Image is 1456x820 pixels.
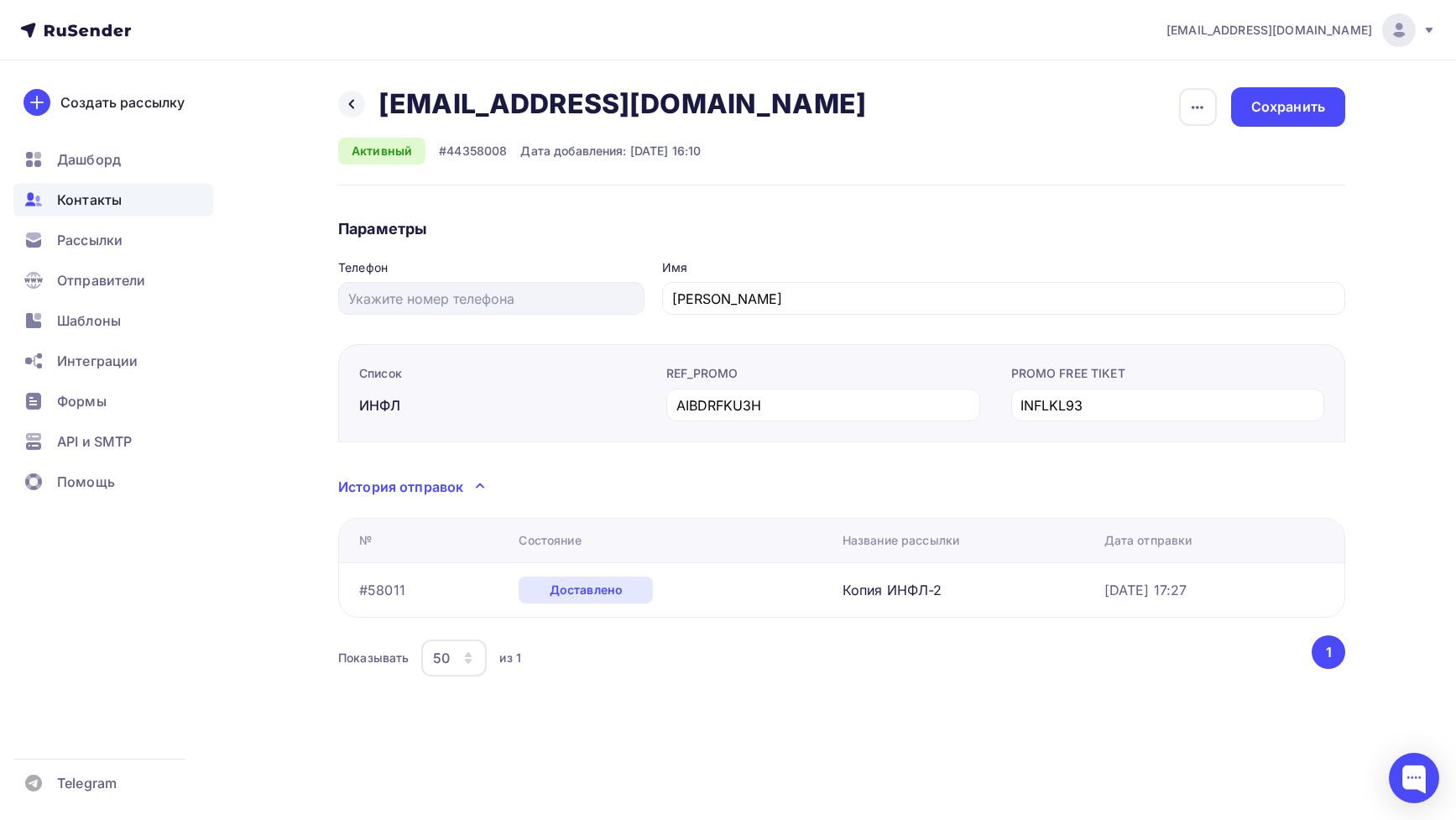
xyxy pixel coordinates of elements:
span: Формы [57,391,107,411]
div: ИНФЛ [359,395,649,415]
div: № [359,532,372,549]
span: Шаблоны [57,311,121,331]
legend: Телефон [338,259,645,282]
div: #44358008 [439,143,507,159]
div: Создать рассылку [60,92,185,112]
a: Отправители [13,264,213,297]
a: Рассылки [13,223,213,257]
div: Сохранить [1251,97,1325,117]
a: Дашборд [13,143,213,176]
div: из 1 [499,650,521,666]
div: Показывать [338,650,409,666]
div: Название рассылки [843,532,959,549]
ul: Pagination [1309,635,1346,669]
span: Интеграции [57,351,138,371]
a: Формы [13,384,213,418]
h2: [EMAIL_ADDRESS][DOMAIN_NAME] [378,87,866,121]
legend: Имя [662,259,1345,282]
span: API и SMTP [57,431,132,452]
div: 50 [433,648,450,668]
div: Состояние [519,532,581,549]
span: Дашборд [57,149,121,170]
div: REF_PROMO [666,365,980,382]
span: Telegram [57,773,117,793]
a: Шаблоны [13,304,213,337]
span: Контакты [57,190,122,210]
a: Копия ИНФЛ-2 [843,582,942,598]
div: История отправок [338,477,463,497]
input: Укажите номер телефона [348,289,635,309]
span: [EMAIL_ADDRESS][DOMAIN_NAME] [1166,22,1372,39]
div: [DATE] 17:27 [1104,580,1187,600]
div: Активный [338,138,425,165]
span: Помощь [57,472,115,492]
a: Контакты [13,183,213,217]
div: Доставлено [519,577,653,603]
div: #58011 [359,580,405,600]
div: Дата отправки [1104,532,1192,549]
div: Список [359,365,649,382]
a: [EMAIL_ADDRESS][DOMAIN_NAME] [1166,13,1436,47]
div: PROMO FREE TIKET [1011,365,1325,382]
button: 50 [420,639,488,677]
span: Отправители [57,270,146,290]
input: Укажите имя контакта [672,289,1336,309]
h4: Параметры [338,219,1345,239]
button: Go to page 1 [1312,635,1345,669]
div: Дата добавления: [DATE] 16:10 [520,143,701,159]
span: Рассылки [57,230,123,250]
